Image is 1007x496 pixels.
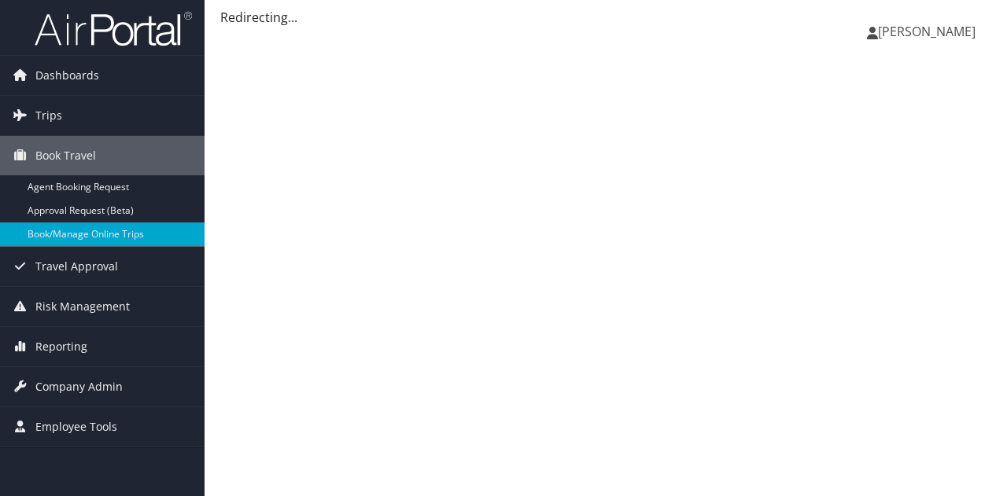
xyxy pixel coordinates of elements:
[35,367,123,406] span: Company Admin
[220,8,991,27] div: Redirecting...
[878,23,976,40] span: [PERSON_NAME]
[35,287,130,326] span: Risk Management
[35,56,99,95] span: Dashboards
[35,407,117,446] span: Employee Tools
[35,10,192,47] img: airportal-logo.png
[35,327,87,366] span: Reporting
[35,247,118,286] span: Travel Approval
[35,136,96,175] span: Book Travel
[867,8,991,55] a: [PERSON_NAME]
[35,96,62,135] span: Trips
